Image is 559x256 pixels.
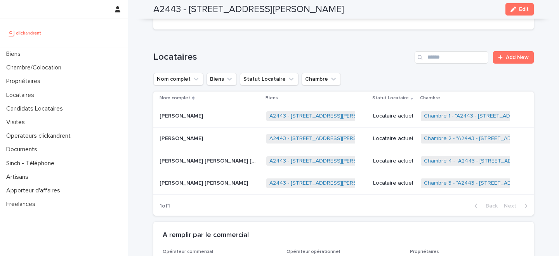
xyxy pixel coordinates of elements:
[372,94,409,102] p: Statut Locataire
[3,201,42,208] p: Freelances
[286,249,340,254] span: Opérateur opérationnel
[302,73,341,85] button: Chambre
[373,113,415,119] p: Locataire actuel
[3,160,61,167] p: Sinch - Téléphone
[410,249,439,254] span: Propriétaires
[505,3,534,16] button: Edit
[153,4,344,15] h2: A2443 - [STREET_ADDRESS][PERSON_NAME]
[160,94,190,102] p: Nom complet
[3,119,31,126] p: Visites
[3,187,66,194] p: Apporteur d'affaires
[153,105,534,128] tr: [PERSON_NAME][PERSON_NAME] A2443 - [STREET_ADDRESS][PERSON_NAME] Locataire actuelChambre 1 - "A24...
[373,158,415,164] p: Locataire actuel
[3,132,77,140] p: Operateurs clickandrent
[373,135,415,142] p: Locataire actuel
[493,51,534,64] a: Add New
[160,134,205,142] p: [PERSON_NAME]
[153,73,203,85] button: Nom complet
[163,231,249,240] h2: A remplir par le commercial
[3,50,27,58] p: Biens
[269,180,384,187] a: A2443 - [STREET_ADDRESS][PERSON_NAME]
[153,150,534,172] tr: [PERSON_NAME] [PERSON_NAME] [PERSON_NAME][PERSON_NAME] [PERSON_NAME] [PERSON_NAME] A2443 - [STREE...
[3,64,68,71] p: Chambre/Colocation
[373,180,415,187] p: Locataire actuel
[160,156,258,164] p: [PERSON_NAME] [PERSON_NAME] [PERSON_NAME]
[153,52,411,63] h1: Locataires
[415,51,488,64] input: Search
[3,173,35,181] p: Artisans
[160,111,205,119] p: [PERSON_NAME]
[468,202,501,209] button: Back
[519,7,529,12] span: Edit
[3,146,43,153] p: Documents
[269,135,384,142] a: A2443 - [STREET_ADDRESS][PERSON_NAME]
[269,158,384,164] a: A2443 - [STREET_ADDRESS][PERSON_NAME]
[3,105,69,112] p: Candidats Locataires
[153,172,534,195] tr: [PERSON_NAME] [PERSON_NAME][PERSON_NAME] [PERSON_NAME] A2443 - [STREET_ADDRESS][PERSON_NAME] Loca...
[481,203,498,209] span: Back
[3,92,40,99] p: Locataires
[163,249,213,254] span: Opérateur commercial
[266,94,278,102] p: Biens
[153,127,534,150] tr: [PERSON_NAME][PERSON_NAME] A2443 - [STREET_ADDRESS][PERSON_NAME] Locataire actuelChambre 2 - "A24...
[207,73,237,85] button: Biens
[504,203,521,209] span: Next
[240,73,299,85] button: Statut Locataire
[420,94,440,102] p: Chambre
[269,113,384,119] a: A2443 - [STREET_ADDRESS][PERSON_NAME]
[506,55,529,60] span: Add New
[153,197,176,216] p: 1 of 1
[6,25,44,41] img: UCB0brd3T0yccxBKYDjQ
[160,178,250,187] p: [PERSON_NAME] [PERSON_NAME]
[501,202,534,209] button: Next
[3,78,47,85] p: Propriétaires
